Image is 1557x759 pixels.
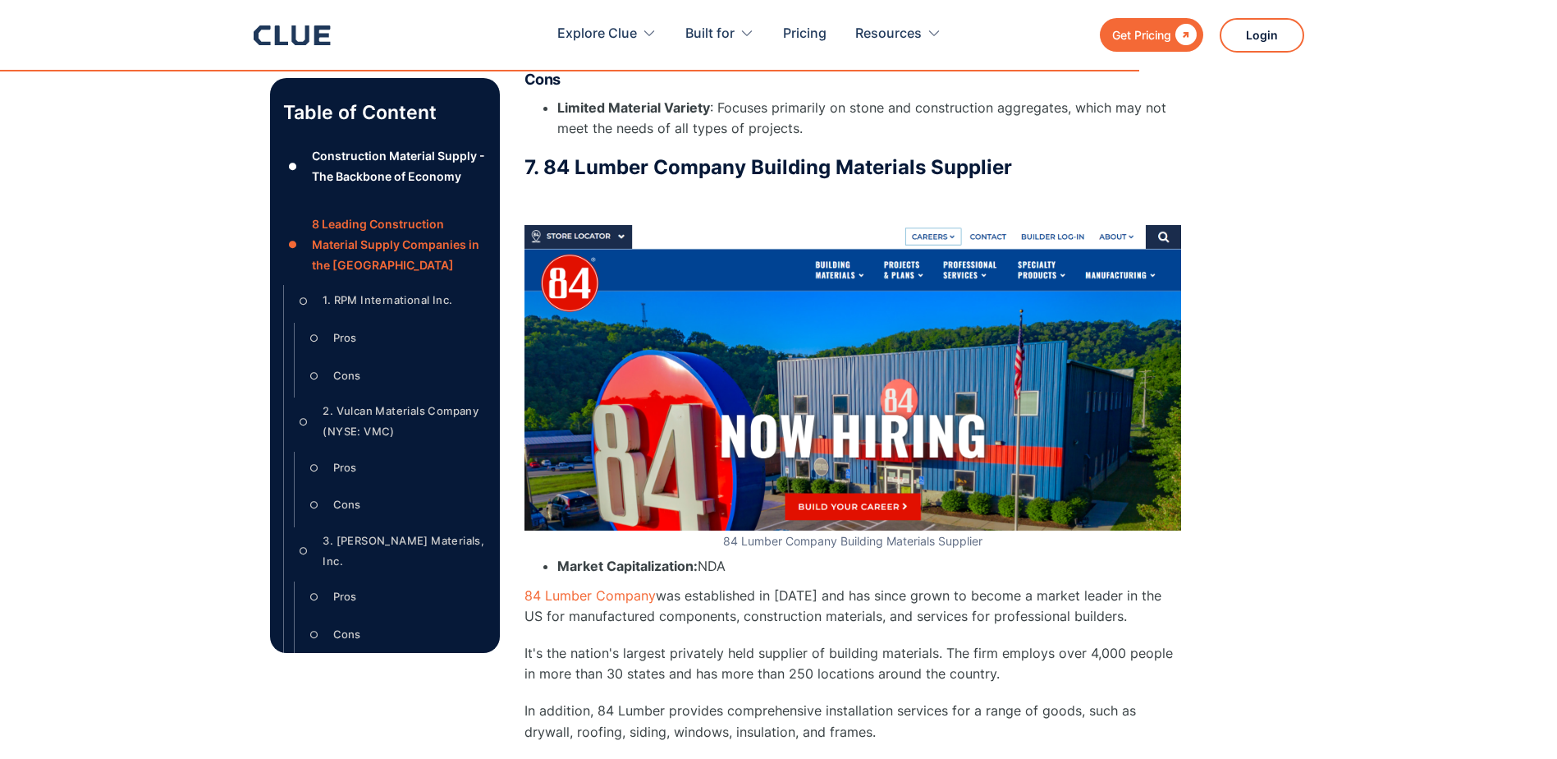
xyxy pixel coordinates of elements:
[1112,25,1171,45] div: Get Pricing
[333,624,360,645] div: Cons
[557,556,1181,577] li: NDA
[283,214,487,276] a: ●8 Leading Construction Material Supply Companies in the [GEOGRAPHIC_DATA]
[323,531,486,572] div: 3. [PERSON_NAME] Materials, Inc.
[323,290,452,310] div: 1. RPM International Inc.
[524,71,561,88] strong: Cons
[294,409,314,434] div: ○
[1171,25,1197,45] div: 
[855,8,941,60] div: Resources
[283,99,487,126] p: Table of Content
[312,214,486,276] div: 8 Leading Construction Material Supply Companies in the [GEOGRAPHIC_DATA]
[333,458,356,478] div: Pros
[283,154,303,179] div: ●
[333,366,360,386] div: Cons
[305,493,324,517] div: ○
[1100,18,1203,52] a: Get Pricing
[323,401,486,442] div: 2. Vulcan Materials Company (NYSE: VMC)
[294,288,487,313] a: ○1. RPM International Inc.
[294,539,314,563] div: ○
[1220,18,1304,53] a: Login
[524,225,1181,530] img: 84 Lumber Company Building Materials Supplier homepage
[685,8,754,60] div: Built for
[294,531,487,572] a: ○3. [PERSON_NAME] Materials, Inc.
[524,587,656,604] a: 84 Lumber Company
[305,493,487,517] a: ○Cons
[524,643,1181,684] p: It's the nation's largest privately held supplier of building materials. The firm employs over 4,...
[305,455,487,480] a: ○Pros
[524,701,1181,742] p: In addition, 84 Lumber provides comprehensive installation services for a range of goods, such as...
[557,8,657,60] div: Explore Clue
[312,145,486,186] div: Construction Material Supply - The Backbone of Economy
[557,99,710,116] strong: Limited Material Variety
[524,155,1181,180] h3: 7. 84 Lumber Company Building Materials Supplier
[305,363,487,388] a: ○Cons
[283,232,303,257] div: ●
[557,558,698,574] strong: Market Capitalization:
[305,623,324,647] div: ○
[524,188,1181,209] p: ‍
[557,8,637,60] div: Explore Clue
[305,363,324,388] div: ○
[283,145,487,186] a: ●Construction Material Supply - The Backbone of Economy
[305,326,487,351] a: ○Pros
[305,585,487,609] a: ○Pros
[305,455,324,480] div: ○
[333,494,360,515] div: Cons
[305,623,487,647] a: ○Cons
[333,586,356,607] div: Pros
[783,8,827,60] a: Pricing
[524,535,1181,549] figcaption: 84 Lumber Company Building Materials Supplier
[305,326,324,351] div: ○
[557,98,1181,139] li: : Focuses primarily on stone and construction aggregates, which may not meet the needs of all typ...
[333,328,356,348] div: Pros
[685,8,735,60] div: Built for
[524,586,1181,627] p: was established in [DATE] and has since grown to become a market leader in the US for manufacture...
[305,585,324,609] div: ○
[294,401,487,442] a: ○2. Vulcan Materials Company (NYSE: VMC)
[855,8,922,60] div: Resources
[294,288,314,313] div: ○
